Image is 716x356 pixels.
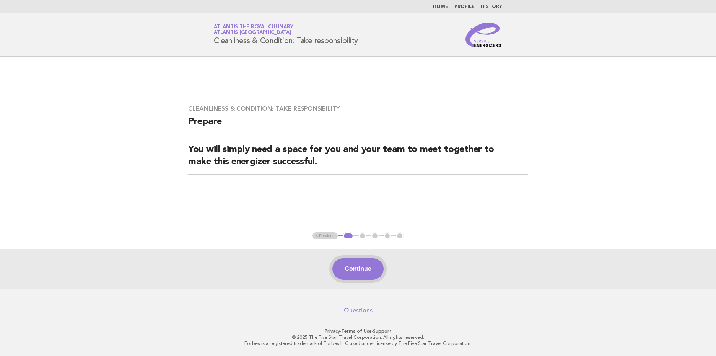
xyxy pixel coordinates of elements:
[124,340,592,346] p: Forbes is a registered trademark of Forbes LLC used under license by The Five Star Travel Corpora...
[433,5,448,9] a: Home
[188,105,528,113] h3: Cleanliness & Condition: Take responsibility
[214,31,291,36] span: Atlantis [GEOGRAPHIC_DATA]
[344,307,373,314] a: Questions
[124,334,592,340] p: © 2025 The Five Star Travel Corporation. All rights reserved.
[373,328,392,334] a: Support
[124,328,592,334] p: · ·
[325,328,340,334] a: Privacy
[454,5,475,9] a: Profile
[481,5,502,9] a: History
[188,116,528,134] h2: Prepare
[343,232,354,240] button: 1
[465,23,502,47] img: Service Energizers
[214,24,293,35] a: Atlantis the Royal CulinaryAtlantis [GEOGRAPHIC_DATA]
[332,258,383,280] button: Continue
[214,25,358,45] h1: Cleanliness & Condition: Take responsibility
[341,328,372,334] a: Terms of Use
[188,144,528,175] h2: You will simply need a space for you and your team to meet together to make this energizer succes...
